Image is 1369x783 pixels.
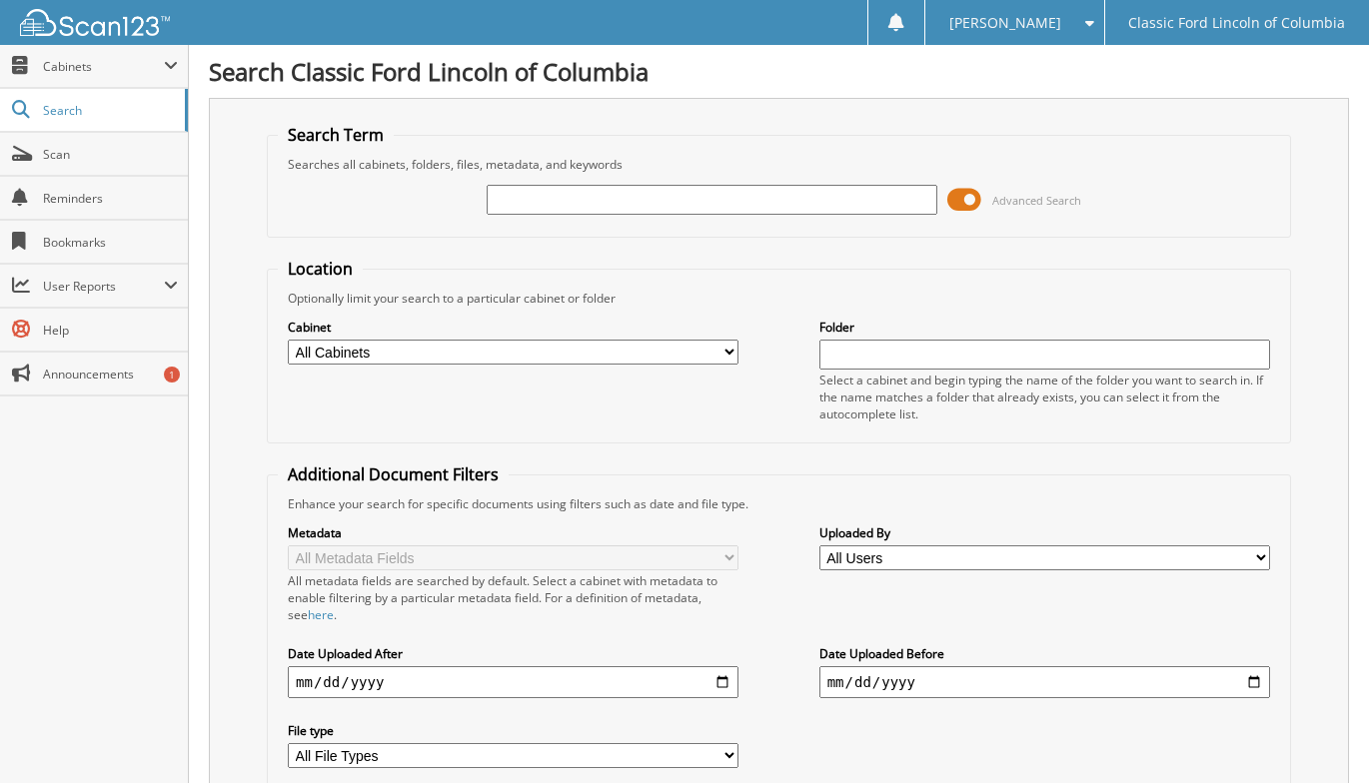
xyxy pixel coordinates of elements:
span: User Reports [43,278,164,295]
input: start [288,666,738,698]
span: Advanced Search [992,193,1081,208]
span: Help [43,322,178,339]
label: Cabinet [288,319,738,336]
label: Date Uploaded After [288,645,738,662]
label: Folder [819,319,1270,336]
div: All metadata fields are searched by default. Select a cabinet with metadata to enable filtering b... [288,572,738,623]
a: here [308,606,334,623]
label: File type [288,722,738,739]
div: Enhance your search for specific documents using filters such as date and file type. [278,495,1280,512]
span: Classic Ford Lincoln of Columbia [1128,17,1345,29]
div: Select a cabinet and begin typing the name of the folder you want to search in. If the name match... [819,372,1270,422]
span: Search [43,102,175,119]
legend: Additional Document Filters [278,463,509,485]
span: Announcements [43,366,178,383]
legend: Location [278,258,363,280]
label: Metadata [288,524,738,541]
div: 1 [164,367,180,383]
span: Reminders [43,190,178,207]
iframe: Chat Widget [1269,687,1369,783]
div: Searches all cabinets, folders, files, metadata, and keywords [278,156,1280,173]
h1: Search Classic Ford Lincoln of Columbia [209,55,1349,88]
span: Bookmarks [43,234,178,251]
span: Cabinets [43,58,164,75]
img: scan123-logo-white.svg [20,9,170,36]
span: Scan [43,146,178,163]
label: Date Uploaded Before [819,645,1270,662]
input: end [819,666,1270,698]
span: [PERSON_NAME] [949,17,1061,29]
legend: Search Term [278,124,394,146]
div: Optionally limit your search to a particular cabinet or folder [278,290,1280,307]
label: Uploaded By [819,524,1270,541]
